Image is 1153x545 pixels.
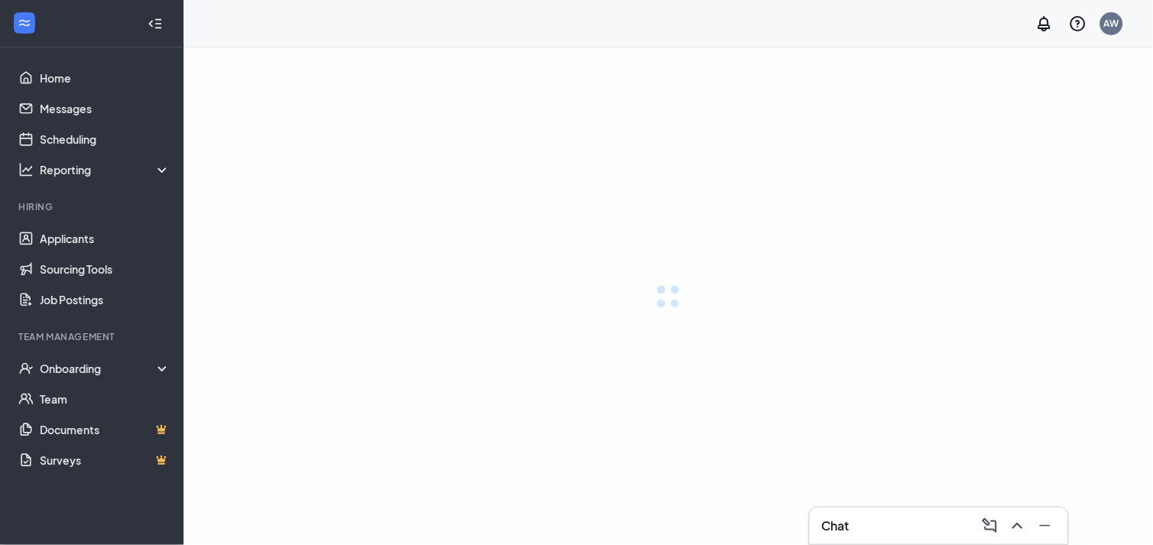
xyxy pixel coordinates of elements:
[1069,15,1087,33] svg: QuestionInfo
[976,514,1001,538] button: ComposeMessage
[17,15,32,31] svg: WorkstreamLogo
[1008,517,1027,535] svg: ChevronUp
[18,200,167,213] div: Hiring
[1031,514,1056,538] button: Minimize
[40,361,171,376] div: Onboarding
[40,93,171,124] a: Messages
[1004,514,1028,538] button: ChevronUp
[1035,15,1054,33] svg: Notifications
[148,16,163,31] svg: Collapse
[40,384,171,414] a: Team
[822,517,849,534] h3: Chat
[40,445,171,475] a: SurveysCrown
[18,162,34,177] svg: Analysis
[1104,17,1119,30] div: AW
[40,63,171,93] a: Home
[1036,517,1054,535] svg: Minimize
[40,284,171,315] a: Job Postings
[40,223,171,254] a: Applicants
[18,361,34,376] svg: UserCheck
[18,330,167,343] div: Team Management
[981,517,999,535] svg: ComposeMessage
[40,162,171,177] div: Reporting
[40,254,171,284] a: Sourcing Tools
[40,414,171,445] a: DocumentsCrown
[40,124,171,154] a: Scheduling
